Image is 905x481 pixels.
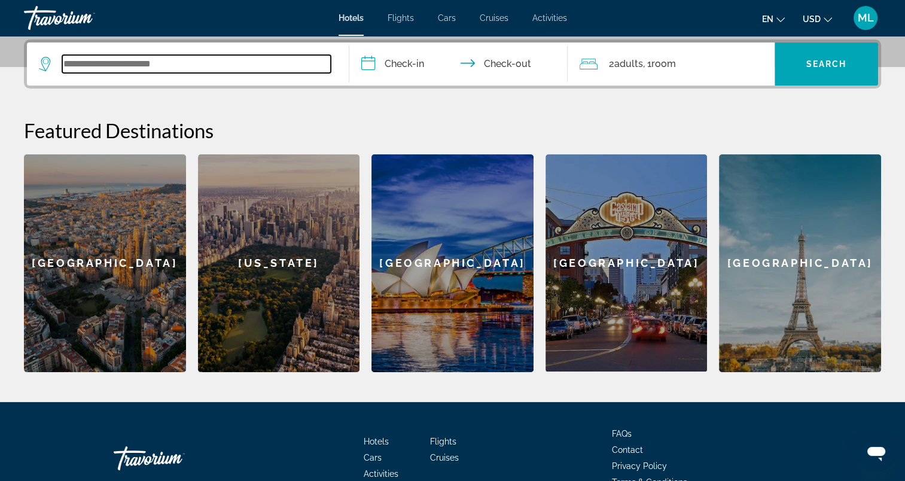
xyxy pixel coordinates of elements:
a: [US_STATE] [198,154,360,372]
iframe: Button to launch messaging window [857,433,895,471]
button: Change currency [803,10,832,28]
a: Flights [430,437,456,446]
a: [GEOGRAPHIC_DATA] [719,154,881,372]
a: FAQs [612,429,632,439]
a: Cars [364,453,382,462]
button: Search [775,42,878,86]
a: Hotels [339,13,364,23]
a: Cars [438,13,456,23]
button: User Menu [850,5,881,31]
a: Privacy Policy [612,461,667,471]
button: Check in and out dates [349,42,568,86]
button: Travelers: 2 adults, 0 children [568,42,775,86]
a: Cruises [480,13,508,23]
a: Cruises [430,453,459,462]
span: ML [858,12,874,24]
button: Change language [762,10,785,28]
h2: Featured Destinations [24,118,881,142]
span: 2 [608,56,642,72]
span: en [762,14,773,24]
a: Contact [612,445,643,455]
a: Flights [388,13,414,23]
a: [GEOGRAPHIC_DATA] [24,154,186,372]
a: Activities [364,469,398,479]
a: Travorium [24,2,144,34]
a: Travorium [114,440,233,476]
a: [GEOGRAPHIC_DATA] [371,154,534,372]
span: USD [803,14,821,24]
span: Adults [614,58,642,69]
div: Search widget [27,42,878,86]
span: Room [651,58,675,69]
span: , 1 [642,56,675,72]
a: Activities [532,13,567,23]
span: Search [806,59,847,69]
a: [GEOGRAPHIC_DATA] [546,154,708,372]
div: [GEOGRAPHIC_DATA] [546,154,708,372]
a: Hotels [364,437,389,446]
